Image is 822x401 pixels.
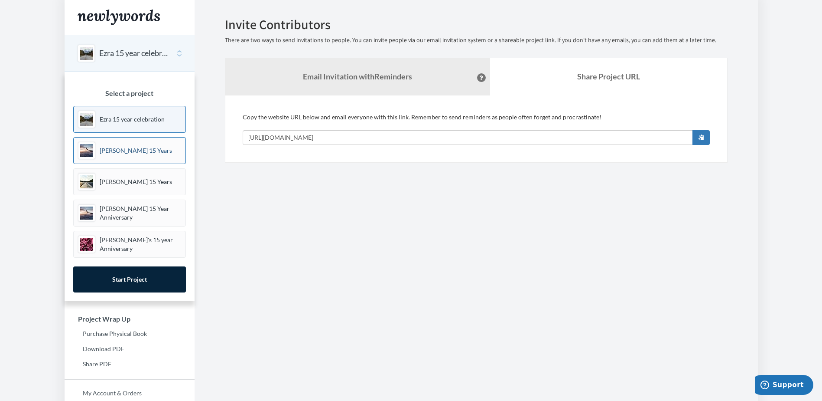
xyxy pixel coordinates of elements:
p: Ezra 15 year celebration [100,115,165,124]
p: [PERSON_NAME] 15 Years [100,177,172,186]
a: Share PDF [65,358,195,371]
b: Share Project URL [577,72,640,81]
button: Ezra 15 year celebration [99,48,169,59]
h2: Invite Contributors [225,17,728,32]
p: [PERSON_NAME] 15 Year Anniversary [100,204,181,222]
a: Ezra 15 year celebration [73,106,186,133]
a: Download PDF [65,342,195,355]
h3: Select a project [73,89,186,97]
iframe: Opens a widget where you can chat to one of our agents [755,375,813,397]
p: [PERSON_NAME] 15 Years [100,146,172,155]
img: Newlywords logo [78,10,160,25]
strong: Email Invitation with Reminders [303,72,412,81]
a: Purchase Physical Book [65,327,195,340]
a: [PERSON_NAME]'s 15 year Anniversary [73,231,186,258]
div: Copy the website URL below and email everyone with this link. Remember to send reminders as peopl... [243,113,710,145]
a: [PERSON_NAME] 15 Years [73,137,186,164]
a: [PERSON_NAME] 15 Years [73,168,186,195]
a: My Account & Orders [65,387,195,400]
p: [PERSON_NAME]'s 15 year Anniversary [100,236,181,253]
a: Start Project [73,266,186,293]
p: There are two ways to send invitations to people. You can invite people via our email invitation ... [225,36,728,45]
h3: Project Wrap Up [65,315,195,323]
a: [PERSON_NAME] 15 Year Anniversary [73,200,186,227]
